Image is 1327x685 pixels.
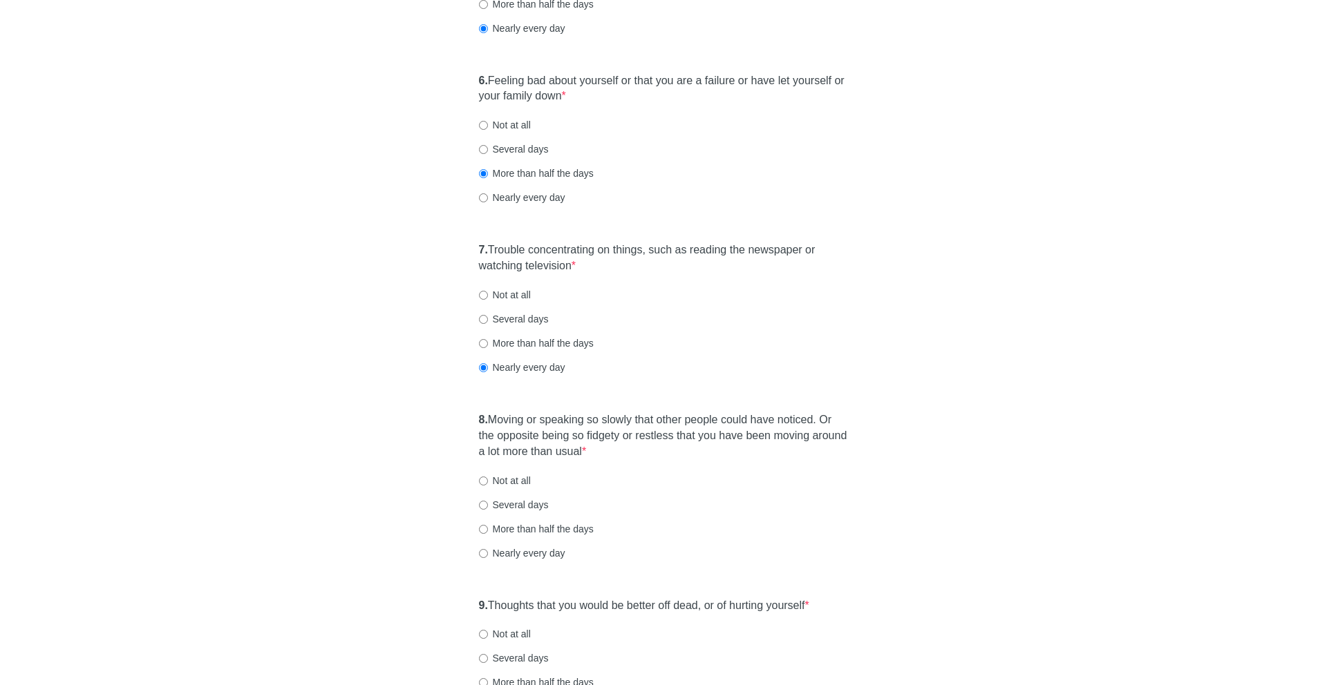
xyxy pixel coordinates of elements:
[479,145,488,154] input: Several days
[479,498,549,512] label: Several days
[479,118,531,132] label: Not at all
[479,525,488,534] input: More than half the days
[479,598,809,614] label: Thoughts that you would be better off dead, or of hurting yourself
[479,599,488,611] strong: 9.
[479,191,565,204] label: Nearly every day
[479,24,488,33] input: Nearly every day
[479,414,488,425] strong: 8.
[479,412,849,460] label: Moving or speaking so slowly that other people could have noticed. Or the opposite being so fidge...
[479,522,594,536] label: More than half the days
[479,242,849,274] label: Trouble concentrating on things, such as reading the newspaper or watching television
[479,474,531,488] label: Not at all
[479,193,488,202] input: Nearly every day
[479,244,488,255] strong: 7.
[479,654,488,663] input: Several days
[479,75,488,86] strong: 6.
[479,627,531,641] label: Not at all
[479,546,565,560] label: Nearly every day
[479,476,488,485] input: Not at all
[479,360,565,374] label: Nearly every day
[479,121,488,130] input: Not at all
[479,651,549,665] label: Several days
[479,73,849,105] label: Feeling bad about yourself or that you are a failure or have let yourself or your family down
[479,501,488,510] input: Several days
[479,630,488,639] input: Not at all
[479,312,549,326] label: Several days
[479,166,594,180] label: More than half the days
[479,169,488,178] input: More than half the days
[479,291,488,300] input: Not at all
[479,363,488,372] input: Nearly every day
[479,336,594,350] label: More than half the days
[479,315,488,324] input: Several days
[479,142,549,156] label: Several days
[479,339,488,348] input: More than half the days
[479,549,488,558] input: Nearly every day
[479,21,565,35] label: Nearly every day
[479,288,531,302] label: Not at all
